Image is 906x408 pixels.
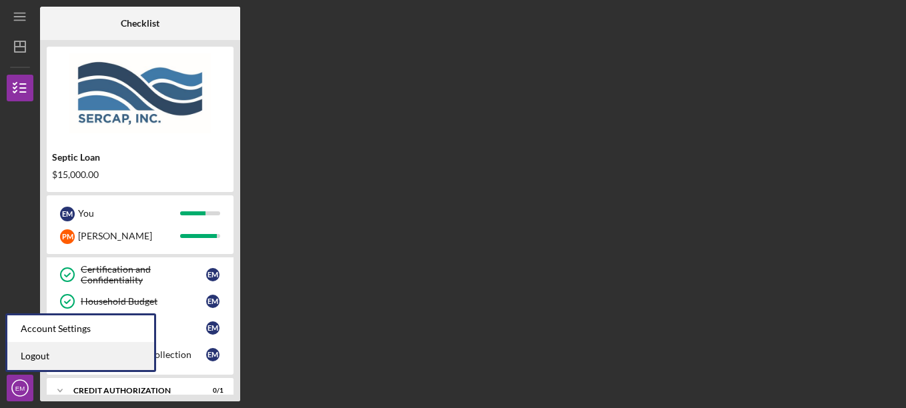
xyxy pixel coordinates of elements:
[53,261,227,288] a: Certification and ConfidentialityEM
[47,53,234,133] img: Product logo
[7,375,33,401] button: EM
[15,385,25,392] text: EM
[81,296,206,307] div: Household Budget
[78,202,180,225] div: You
[206,321,219,335] div: E M
[206,348,219,361] div: E M
[60,207,75,221] div: E M
[73,387,190,395] div: CREDIT AUTHORIZATION
[78,225,180,247] div: [PERSON_NAME]
[7,343,154,370] a: Logout
[121,18,159,29] b: Checklist
[206,268,219,281] div: E M
[53,288,227,315] a: Household BudgetEM
[206,295,219,308] div: E M
[199,387,223,395] div: 0 / 1
[7,315,154,343] div: Account Settings
[52,169,228,180] div: $15,000.00
[52,152,228,163] div: Septic Loan
[81,264,206,285] div: Certification and Confidentiality
[60,229,75,244] div: P M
